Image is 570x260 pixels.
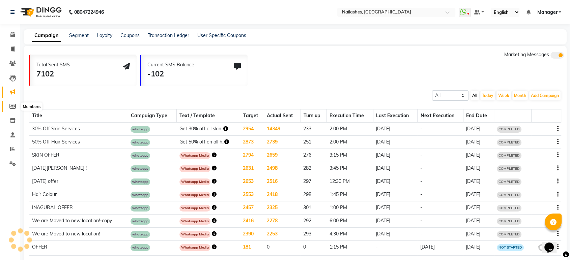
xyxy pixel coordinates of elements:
th: Execution Time [327,109,373,123]
td: INAGURAL OFFER [29,201,128,215]
a: Segment [69,32,89,38]
span: COMPLETED [497,192,521,198]
span: Manager [537,9,557,16]
span: whatsapp [131,231,150,238]
td: Get 30% off all skin.. [177,122,240,136]
td: 2253 [264,228,301,241]
span: Whatsapp Media [179,244,210,251]
button: All [471,91,479,100]
span: Whatsapp Media [179,205,210,212]
td: [DATE] [373,149,418,162]
a: Campaign [32,30,61,42]
td: 1:00 PM [327,201,373,215]
td: [DATE] [463,241,494,256]
td: [DATE] [463,175,494,188]
span: COMPLETED [497,218,521,225]
td: 1:15 PM [327,241,373,256]
td: Hair Colour [29,188,128,201]
button: Today [480,91,495,100]
span: Whatsapp Media [179,178,210,185]
td: 2390 [240,228,264,241]
a: Transaction Ledger [148,32,189,38]
td: 6:00 PM [327,215,373,228]
td: 14349 [264,122,301,136]
td: [DATE] offer [29,175,128,188]
th: Turn up [301,109,326,123]
span: whatsapp [131,139,150,146]
td: 233 [301,122,326,136]
td: 2:00 PM [327,122,373,136]
td: 2659 [264,149,301,162]
td: 4:30 PM [327,228,373,241]
span: whatsapp [131,192,150,198]
span: COMPLETED [497,165,521,172]
span: whatsapp [131,218,150,225]
td: 301 [301,201,326,215]
td: 30% Off Skin Services [29,122,128,136]
td: SKIN OFFER [29,149,128,162]
td: - [418,162,463,175]
td: - [418,228,463,241]
td: [DATE] [463,188,494,201]
td: 3:45 PM [327,162,373,175]
td: [DATE] [373,188,418,201]
span: COMPLETED [497,126,521,133]
td: [DATE] [373,122,418,136]
span: whatsapp [131,126,150,133]
span: NOT STARTED [497,244,524,251]
td: - [418,122,463,136]
td: [DATE] [373,162,418,175]
a: Coupons [120,32,140,38]
td: 181 [240,241,264,256]
span: whatsapp [131,165,150,172]
td: 3:15 PM [327,149,373,162]
td: 282 [301,162,326,175]
th: Next Execution [418,109,463,123]
b: 08047224946 [74,3,104,22]
td: 297 [301,175,326,188]
td: 298 [301,188,326,201]
td: 251 [301,136,326,149]
td: 276 [301,149,326,162]
td: 0 [301,241,326,256]
td: [DATE] [463,201,494,215]
button: Add Campaign [529,91,561,100]
div: -102 [147,68,194,79]
span: Whatsapp Media [179,165,210,172]
th: End Date [463,109,494,123]
div: Current SMS Balance [147,61,194,68]
td: 0 [264,241,301,256]
td: - [373,241,418,256]
div: Total Sent SMS [36,61,70,68]
span: whatsapp [131,205,150,212]
span: Whatsapp Media [179,218,210,225]
th: Title [29,109,128,123]
td: [DATE] [373,201,418,215]
span: whatsapp [131,178,150,185]
td: 2631 [240,162,264,175]
span: Whatsapp Media [179,231,210,238]
td: [DATE] [463,215,494,228]
td: - [418,215,463,228]
td: 2653 [240,175,264,188]
td: 2325 [264,201,301,215]
span: COMPLETED [497,152,521,159]
span: Marketing Messages [504,52,549,58]
span: Whatsapp Media [179,192,210,198]
td: [DATE] [463,122,494,136]
td: 2457 [240,201,264,215]
span: whatsapp [131,152,150,159]
td: 2739 [264,136,301,149]
td: 293 [301,228,326,241]
td: - [418,175,463,188]
th: Text / Template [177,109,240,123]
td: [DATE] [463,162,494,175]
td: [DATE] [373,228,418,241]
td: 50% Off Hair Services [29,136,128,149]
td: 2278 [264,215,301,228]
img: logo [17,3,63,22]
td: - [418,188,463,201]
td: - [418,149,463,162]
button: Month [512,91,528,100]
button: Week [496,91,511,100]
